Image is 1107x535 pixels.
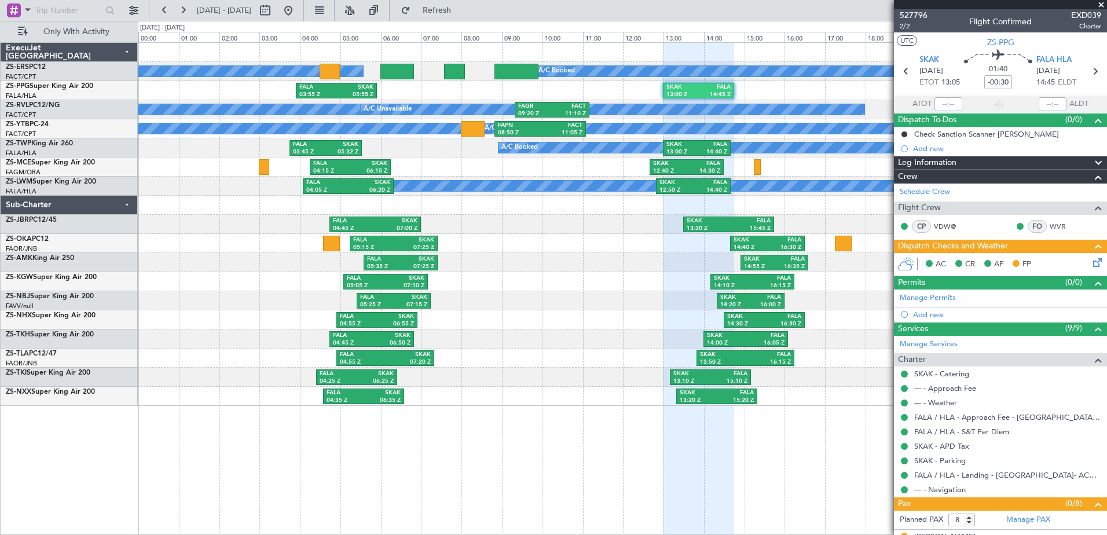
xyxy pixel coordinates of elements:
[6,236,49,243] a: ZS-OKAPC12
[774,263,804,271] div: 16:35 Z
[518,102,552,111] div: FAGR
[320,378,357,386] div: 04:25 Z
[914,485,966,494] a: --- - Navigation
[6,244,37,253] a: FAOR/JNB
[687,167,720,175] div: 14:30 Z
[340,351,386,359] div: FALA
[375,217,417,225] div: SKAK
[898,323,928,336] span: Services
[6,178,96,185] a: ZS-LWMSuper King Air 200
[900,9,928,21] span: 527796
[673,370,710,378] div: SKAK
[498,122,540,130] div: FAPN
[364,397,401,405] div: 06:35 Z
[914,412,1101,422] a: FALA / HLA - Approach Fee - [GEOGRAPHIC_DATA]- ACC # 1800
[666,83,698,91] div: SKAK
[357,378,394,386] div: 06:25 Z
[6,83,93,90] a: ZS-PPGSuper King Air 200
[336,91,373,99] div: 05:55 Z
[1028,220,1047,233] div: FO
[6,302,34,310] a: FAVV/null
[293,148,325,156] div: 03:45 Z
[745,32,785,42] div: 15:00
[751,301,781,309] div: 16:00 Z
[372,332,410,340] div: SKAK
[6,64,29,71] span: ZS-ERS
[714,282,753,290] div: 14:10 Z
[6,293,94,300] a: ZS-NBJSuper King Air 200
[768,236,801,244] div: FALA
[666,148,697,156] div: 13:00 Z
[300,32,340,42] div: 04:00
[914,470,1101,480] a: FALA / HLA - Landing - [GEOGRAPHIC_DATA]- ACC # 1800
[6,72,36,81] a: FACT/CPT
[912,220,931,233] div: CP
[350,160,387,168] div: SKAK
[401,255,434,263] div: SKAK
[313,167,350,175] div: 04:15 Z
[914,369,969,379] a: SKAK - Catering
[898,170,918,184] span: Crew
[6,111,36,119] a: FACT/CPT
[6,389,31,395] span: ZS-NXX
[386,274,424,283] div: SKAK
[710,370,747,378] div: FALA
[327,397,364,405] div: 04:35 Z
[219,32,260,42] div: 02:00
[501,139,538,156] div: A/C Booked
[386,282,424,290] div: 07:10 Z
[717,389,754,397] div: FALA
[774,255,804,263] div: FALA
[313,160,350,168] div: FALA
[673,378,710,386] div: 13:10 Z
[35,2,102,19] input: Trip Number
[1006,514,1050,526] a: Manage PAX
[729,225,771,233] div: 15:45 Z
[900,514,943,526] label: Planned PAX
[6,359,37,368] a: FAOR/JNB
[898,201,941,215] span: Flight Crew
[707,339,746,347] div: 14:00 Z
[866,32,906,42] div: 18:00
[6,331,30,338] span: ZS-TKH
[320,370,357,378] div: FALA
[659,186,693,195] div: 12:50 Z
[386,358,431,367] div: 07:20 Z
[1022,259,1031,270] span: FP
[898,353,926,367] span: Charter
[1065,322,1082,334] span: (9/9)
[694,186,727,195] div: 14:40 Z
[913,310,1101,320] div: Add new
[353,236,394,244] div: FALA
[700,358,746,367] div: 13:50 Z
[6,255,74,262] a: ZS-AMKKing Air 250
[306,179,349,187] div: FALA
[502,32,542,42] div: 09:00
[6,236,32,243] span: ZS-OKA
[6,350,29,357] span: ZS-TLA
[179,32,219,42] div: 01:00
[395,1,465,20] button: Refresh
[664,32,704,42] div: 13:00
[542,32,583,42] div: 10:00
[375,225,417,233] div: 07:00 Z
[746,351,791,359] div: FALA
[30,28,122,36] span: Only With Activity
[1050,221,1076,232] a: WVR
[401,263,434,271] div: 07:25 Z
[6,331,94,338] a: ZS-TKHSuper King Air 200
[6,217,29,223] span: ZS-JBR
[1071,21,1101,31] span: Charter
[498,129,540,137] div: 08:50 Z
[989,64,1007,75] span: 01:40
[1071,9,1101,21] span: EXD039
[6,369,27,376] span: ZS-TKI
[666,141,697,149] div: SKAK
[912,98,932,110] span: ATOT
[6,159,31,166] span: ZS-MCE
[293,141,325,149] div: FALA
[720,294,750,302] div: SKAK
[898,276,925,290] span: Permits
[700,351,746,359] div: SKAK
[6,149,36,157] a: FALA/HLA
